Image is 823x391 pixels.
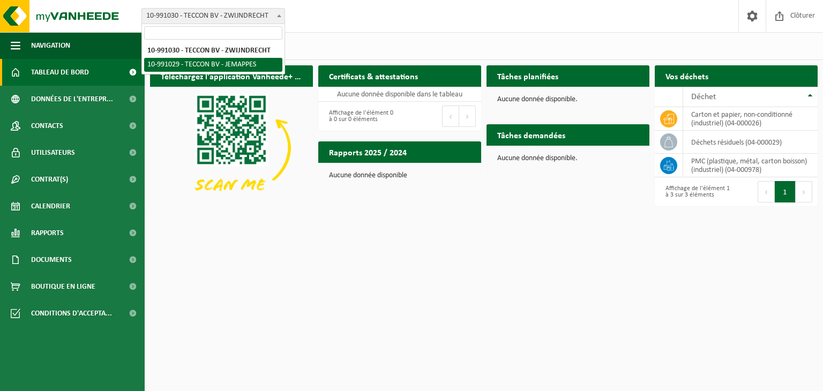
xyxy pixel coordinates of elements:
[150,65,313,86] h2: Téléchargez l'application Vanheede+ maintenant!
[318,65,429,86] h2: Certificats & attestations
[442,106,459,127] button: Previous
[31,112,63,139] span: Contacts
[487,124,576,145] h2: Tâches demandées
[31,273,95,300] span: Boutique en ligne
[31,32,70,59] span: Navigation
[141,8,285,24] span: 10-991030 - TECCON BV - ZWIJNDRECHT
[31,193,70,220] span: Calendrier
[683,107,818,131] td: carton et papier, non-conditionné (industriel) (04-000026)
[691,93,716,101] span: Déchet
[487,65,569,86] h2: Tâches planifiées
[655,65,719,86] h2: Vos déchets
[459,106,476,127] button: Next
[150,87,313,209] img: Download de VHEPlus App
[31,139,75,166] span: Utilisateurs
[144,58,282,72] li: 10-991029 - TECCON BV - JEMAPPES
[31,246,72,273] span: Documents
[388,162,480,184] a: Consulter les rapports
[318,87,481,102] td: Aucune donnée disponible dans le tableau
[31,59,89,86] span: Tableau de bord
[31,166,68,193] span: Contrat(s)
[683,131,818,154] td: déchets résiduels (04-000029)
[144,44,282,58] li: 10-991030 - TECCON BV - ZWIJNDRECHT
[31,300,112,327] span: Conditions d'accepta...
[324,104,394,128] div: Affichage de l'élément 0 à 0 sur 0 éléments
[31,86,113,112] span: Données de l'entrepr...
[758,181,775,202] button: Previous
[660,180,731,204] div: Affichage de l'élément 1 à 3 sur 3 éléments
[31,220,64,246] span: Rapports
[329,172,470,179] p: Aucune donnée disponible
[142,9,285,24] span: 10-991030 - TECCON BV - ZWIJNDRECHT
[683,154,818,177] td: PMC (plastique, métal, carton boisson) (industriel) (04-000978)
[318,141,417,162] h2: Rapports 2025 / 2024
[775,181,796,202] button: 1
[796,181,812,202] button: Next
[497,96,639,103] p: Aucune donnée disponible.
[497,155,639,162] p: Aucune donnée disponible.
